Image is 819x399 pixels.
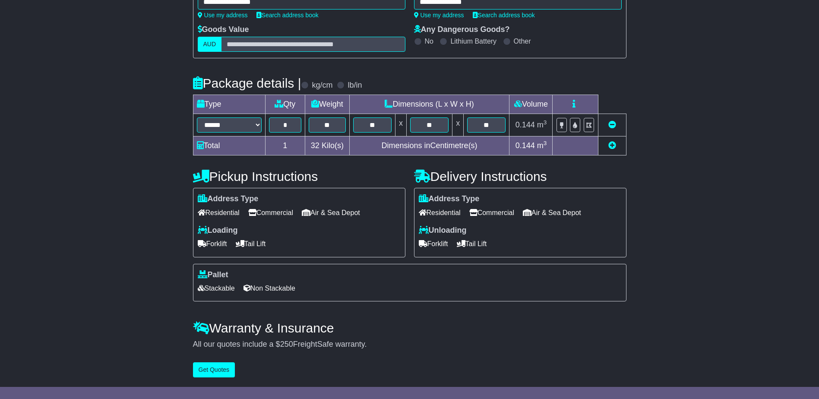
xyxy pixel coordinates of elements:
td: Type [193,95,265,114]
a: Use my address [198,12,248,19]
label: Loading [198,226,238,235]
label: lb/in [348,81,362,90]
span: Air & Sea Depot [302,206,360,219]
span: Residential [419,206,461,219]
td: 1 [265,136,305,155]
a: Search address book [473,12,535,19]
td: Dimensions (L x W x H) [349,95,509,114]
sup: 3 [544,140,547,146]
span: Forklift [419,237,448,250]
td: Total [193,136,265,155]
label: Other [514,37,531,45]
a: Add new item [608,141,616,150]
span: m [537,141,547,150]
td: Dimensions in Centimetre(s) [349,136,509,155]
span: 0.144 [515,141,535,150]
h4: Delivery Instructions [414,169,626,184]
div: All our quotes include a $ FreightSafe warranty. [193,340,626,349]
td: Kilo(s) [305,136,350,155]
td: Weight [305,95,350,114]
span: m [537,120,547,129]
a: Use my address [414,12,464,19]
label: No [425,37,433,45]
span: Residential [198,206,240,219]
label: Unloading [419,226,467,235]
span: Commercial [469,206,514,219]
span: Commercial [248,206,293,219]
h4: Package details | [193,76,301,90]
td: Volume [509,95,553,114]
td: x [452,114,464,136]
button: Get Quotes [193,362,235,377]
label: Address Type [419,194,480,204]
a: Search address book [256,12,319,19]
span: Non Stackable [243,282,295,295]
label: AUD [198,37,222,52]
span: Forklift [198,237,227,250]
a: Remove this item [608,120,616,129]
label: Any Dangerous Goods? [414,25,510,35]
label: kg/cm [312,81,332,90]
span: 0.144 [515,120,535,129]
td: Qty [265,95,305,114]
span: Tail Lift [457,237,487,250]
label: Address Type [198,194,259,204]
span: Tail Lift [236,237,266,250]
h4: Warranty & Insurance [193,321,626,335]
td: x [395,114,406,136]
span: 32 [311,141,319,150]
label: Goods Value [198,25,249,35]
label: Lithium Battery [450,37,496,45]
sup: 3 [544,119,547,126]
span: 250 [280,340,293,348]
h4: Pickup Instructions [193,169,405,184]
span: Stackable [198,282,235,295]
label: Pallet [198,270,228,280]
span: Air & Sea Depot [523,206,581,219]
